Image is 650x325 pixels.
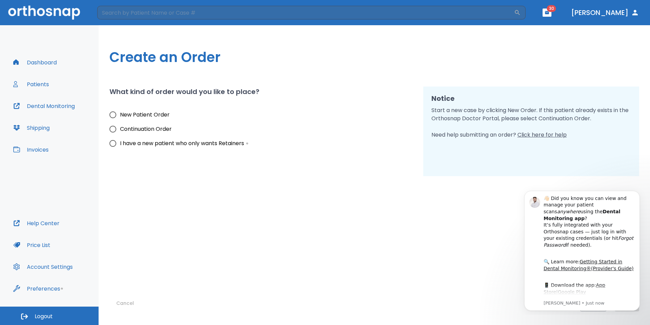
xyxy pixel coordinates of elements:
[97,6,514,19] input: Search by Patient Name or Case #
[9,141,53,158] button: Invoices
[9,215,64,231] button: Help Center
[9,76,53,92] button: Patients
[120,139,244,148] span: I have a new patient who only wants Retainers
[8,5,80,19] img: Orthosnap
[109,47,639,67] h1: Create an Order
[30,97,121,131] div: 📱 Download the app: | ​ Let us know if you need help getting started!
[35,313,53,320] span: Logout
[514,185,650,315] iframe: Intercom notifications message
[244,140,250,146] div: Tooltip anchor
[9,120,54,136] button: Shipping
[9,98,79,114] button: Dental Monitoring
[547,5,556,12] span: 30
[431,106,631,139] p: Start a new case by clicking New Order. If this patient already exists in the Orthosnap Doctor Po...
[109,295,141,311] button: Cancel
[9,54,61,71] button: Dashboard
[568,6,642,19] button: [PERSON_NAME]
[431,93,631,104] h2: Notice
[109,87,259,97] h2: What kind of order would you like to place?
[44,105,72,110] a: Google Play
[30,115,121,122] p: Message from Mohammed, sent Just now
[120,125,172,133] span: Continuation Order
[9,237,54,253] button: Price List
[30,98,91,110] a: App Store
[9,280,64,297] button: Preferences
[120,111,170,119] span: New Patient Order
[9,259,77,275] button: Account Settings
[59,285,65,292] div: Tooltip anchor
[517,131,567,139] span: Click here for help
